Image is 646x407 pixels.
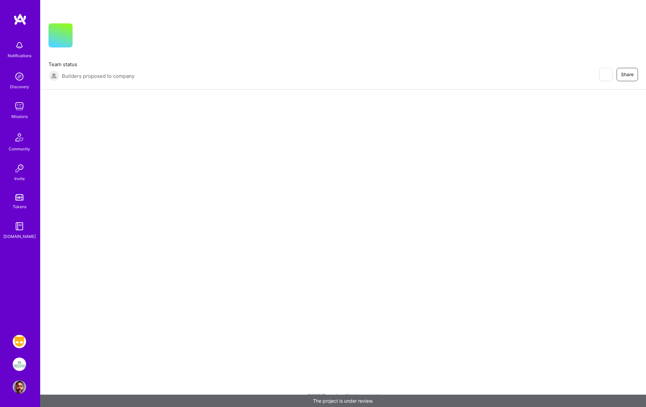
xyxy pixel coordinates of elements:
[13,220,26,233] img: guide book
[14,175,25,182] div: Invite
[48,61,134,68] span: Team status
[10,83,29,90] div: Discovery
[13,70,26,83] img: discovery
[13,162,26,175] img: Invite
[3,233,36,240] div: [DOMAIN_NAME]
[81,34,86,39] i: icon CompanyGray
[13,380,26,394] img: User Avatar
[11,358,28,371] a: We Are The Merchants: Founding Product Manager, Merchant Collective
[11,380,28,394] a: User Avatar
[13,39,26,52] img: bell
[11,129,27,145] img: Community
[13,203,26,210] div: Tokens
[13,13,27,25] img: logo
[9,145,30,152] div: Community
[62,73,134,80] span: Builders proposed to company
[11,113,28,120] div: Missions
[11,335,28,348] a: Grindr: Product & Marketing
[8,52,31,59] div: Notifications
[603,72,608,77] i: icon EyeClosed
[621,71,634,78] span: Share
[40,395,646,407] div: The project is under review.
[13,100,26,113] img: teamwork
[13,335,26,348] img: Grindr: Product & Marketing
[617,68,638,81] button: Share
[15,194,23,200] img: tokens
[13,358,26,371] img: We Are The Merchants: Founding Product Manager, Merchant Collective
[48,71,59,81] img: Builders proposed to company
